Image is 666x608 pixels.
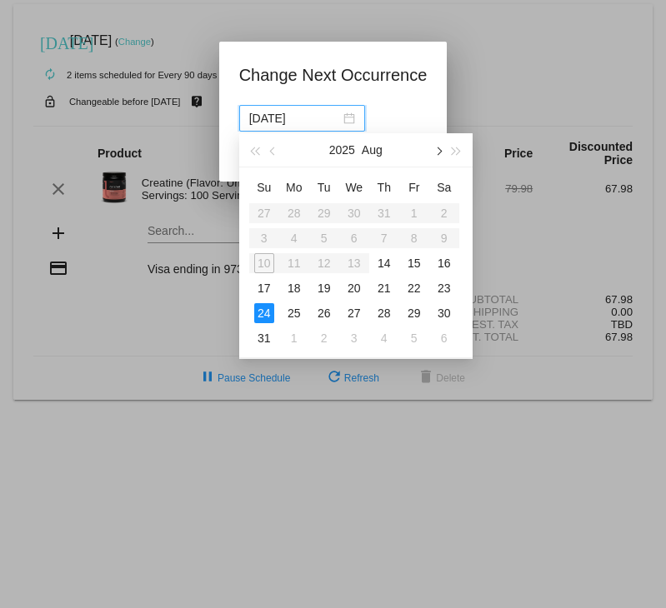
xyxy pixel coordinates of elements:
[434,328,454,348] div: 6
[429,301,459,326] td: 8/30/2025
[239,62,428,88] h1: Change Next Occurrence
[399,326,429,351] td: 9/5/2025
[434,303,454,323] div: 30
[279,174,309,201] th: Mon
[429,326,459,351] td: 9/6/2025
[399,174,429,201] th: Fri
[404,328,424,348] div: 5
[249,109,340,127] input: Select date
[254,278,274,298] div: 17
[369,251,399,276] td: 8/14/2025
[279,326,309,351] td: 9/1/2025
[369,276,399,301] td: 8/21/2025
[314,303,334,323] div: 26
[284,303,304,323] div: 25
[344,278,364,298] div: 20
[249,301,279,326] td: 8/24/2025
[284,328,304,348] div: 1
[369,301,399,326] td: 8/28/2025
[264,133,283,167] button: Previous month (PageUp)
[399,251,429,276] td: 8/15/2025
[399,276,429,301] td: 8/22/2025
[344,303,364,323] div: 27
[249,174,279,201] th: Sun
[429,251,459,276] td: 8/16/2025
[428,133,447,167] button: Next month (PageDown)
[369,326,399,351] td: 9/4/2025
[447,133,465,167] button: Next year (Control + right)
[429,174,459,201] th: Sat
[254,303,274,323] div: 24
[344,328,364,348] div: 3
[339,301,369,326] td: 8/27/2025
[329,133,355,167] button: 2025
[399,301,429,326] td: 8/29/2025
[374,278,394,298] div: 21
[309,301,339,326] td: 8/26/2025
[404,253,424,273] div: 15
[309,326,339,351] td: 9/2/2025
[374,328,394,348] div: 4
[279,301,309,326] td: 8/25/2025
[249,326,279,351] td: 8/31/2025
[284,278,304,298] div: 18
[339,326,369,351] td: 9/3/2025
[309,276,339,301] td: 8/19/2025
[429,276,459,301] td: 8/23/2025
[309,174,339,201] th: Tue
[434,253,454,273] div: 16
[369,174,399,201] th: Thu
[246,133,264,167] button: Last year (Control + left)
[434,278,454,298] div: 23
[339,276,369,301] td: 8/20/2025
[314,328,334,348] div: 2
[254,328,274,348] div: 31
[339,174,369,201] th: Wed
[279,276,309,301] td: 8/18/2025
[404,278,424,298] div: 22
[404,303,424,323] div: 29
[374,303,394,323] div: 28
[249,276,279,301] td: 8/17/2025
[362,133,383,167] button: Aug
[314,278,334,298] div: 19
[374,253,394,273] div: 14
